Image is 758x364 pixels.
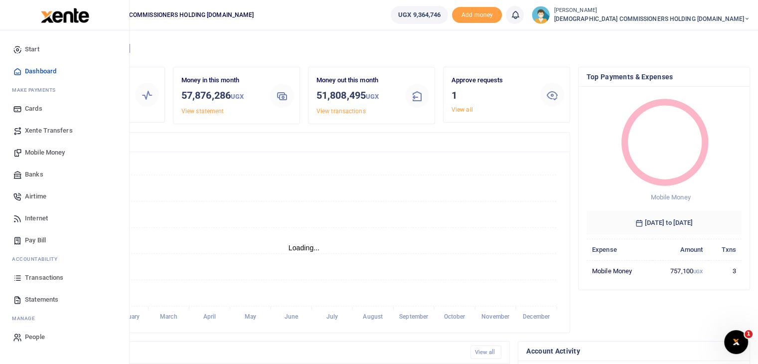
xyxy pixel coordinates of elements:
[587,260,652,281] td: Mobile Money
[8,82,121,98] li: M
[25,235,46,245] span: Pay Bill
[25,126,73,136] span: Xente Transfers
[25,332,45,342] span: People
[8,326,121,348] a: People
[160,313,177,320] tspan: March
[8,311,121,326] li: M
[326,313,337,320] tspan: July
[554,6,750,15] small: [PERSON_NAME]
[19,255,57,263] span: countability
[452,10,502,18] a: Add money
[8,207,121,229] a: Internet
[8,98,121,120] a: Cards
[452,7,502,23] span: Add money
[452,88,532,103] h3: 1
[203,313,216,320] tspan: April
[8,185,121,207] a: Airtime
[116,313,140,320] tspan: February
[526,346,742,357] h4: Account Activity
[366,93,379,100] small: UGX
[60,10,258,19] span: [DEMOGRAPHIC_DATA] COMMISSIONERS HOLDING [DOMAIN_NAME]
[708,239,742,260] th: Txns
[708,260,742,281] td: 3
[245,313,256,320] tspan: May
[554,14,750,23] span: [DEMOGRAPHIC_DATA] COMMISSIONERS HOLDING [DOMAIN_NAME]
[363,313,383,320] tspan: August
[452,75,532,86] p: Approve requests
[532,6,550,24] img: profile-user
[652,260,709,281] td: 757,100
[41,8,89,23] img: logo-large
[289,244,320,252] text: Loading...
[452,7,502,23] li: Toup your wallet
[8,120,121,142] a: Xente Transfers
[724,330,748,354] iframe: Intercom live chat
[8,289,121,311] a: Statements
[8,60,121,82] a: Dashboard
[25,273,63,283] span: Transactions
[25,213,48,223] span: Internet
[17,86,56,94] span: ake Payments
[587,211,742,235] h6: [DATE] to [DATE]
[231,93,244,100] small: UGX
[652,239,709,260] th: Amount
[8,229,121,251] a: Pay Bill
[46,137,562,148] h4: Transactions Overview
[693,269,703,274] small: UGX
[532,6,750,24] a: profile-user [PERSON_NAME] [DEMOGRAPHIC_DATA] COMMISSIONERS HOLDING [DOMAIN_NAME]
[387,6,452,24] li: Wallet ballance
[316,75,397,86] p: Money out this month
[25,66,56,76] span: Dashboard
[38,43,750,54] h4: Hello [PERSON_NAME]
[316,108,366,115] a: View transactions
[399,313,429,320] tspan: September
[587,71,742,82] h4: Top Payments & Expenses
[25,44,39,54] span: Start
[181,88,262,104] h3: 57,876,286
[40,11,89,18] a: logo-small logo-large logo-large
[25,104,42,114] span: Cards
[8,38,121,60] a: Start
[481,313,510,320] tspan: November
[398,10,441,20] span: UGX 9,364,746
[285,313,299,320] tspan: June
[181,108,224,115] a: View statement
[8,164,121,185] a: Banks
[391,6,448,24] a: UGX 9,364,746
[470,346,502,359] a: View all
[25,170,43,180] span: Banks
[650,193,690,201] span: Mobile Money
[25,295,58,305] span: Statements
[8,142,121,164] a: Mobile Money
[181,75,262,86] p: Money in this month
[745,330,753,338] span: 1
[17,315,35,322] span: anage
[444,313,466,320] tspan: October
[587,239,652,260] th: Expense
[452,106,473,113] a: View all
[523,313,550,320] tspan: December
[8,267,121,289] a: Transactions
[25,148,65,158] span: Mobile Money
[316,88,397,104] h3: 51,808,495
[25,191,46,201] span: Airtime
[8,251,121,267] li: Ac
[46,347,462,358] h4: Recent Transactions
